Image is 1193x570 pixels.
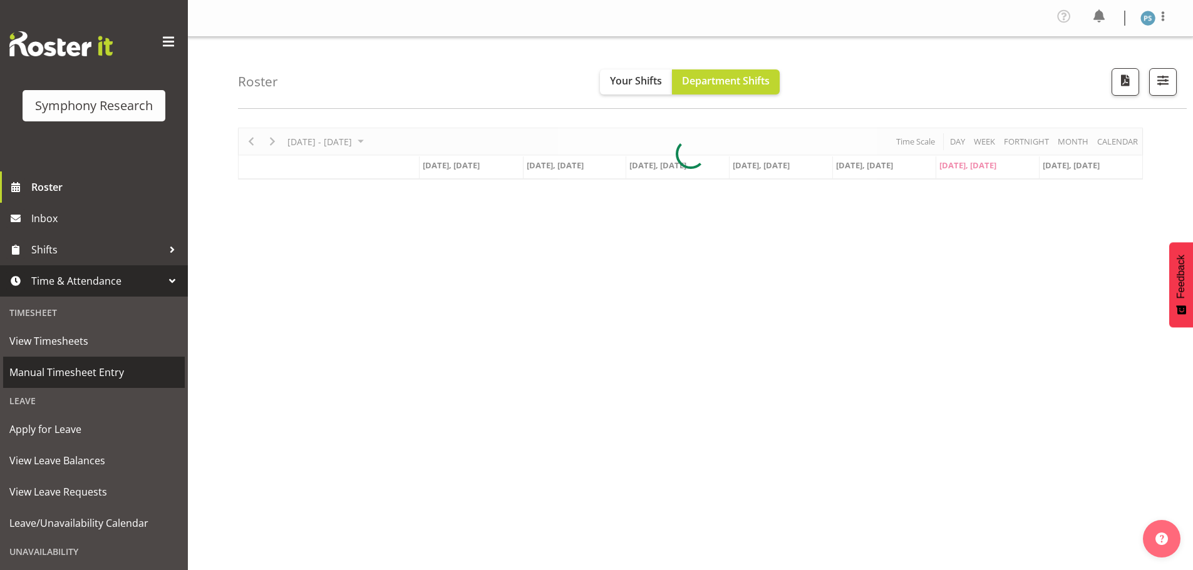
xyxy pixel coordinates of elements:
[3,300,185,325] div: Timesheet
[610,74,662,88] span: Your Shifts
[1149,68,1177,96] button: Filter Shifts
[1175,255,1187,298] span: Feedback
[9,31,113,56] img: Rosterit website logo
[3,414,185,445] a: Apply for Leave
[682,74,770,88] span: Department Shifts
[31,272,163,290] span: Time & Attendance
[9,332,178,350] span: View Timesheets
[3,388,185,414] div: Leave
[672,69,780,94] button: Department Shifts
[1155,532,1168,545] img: help-xxl-2.png
[31,240,163,259] span: Shifts
[3,325,185,357] a: View Timesheets
[31,178,182,196] span: Roster
[9,420,178,439] span: Apply for Leave
[3,539,185,564] div: Unavailability
[35,96,153,115] div: Symphony Research
[1112,68,1139,96] button: Download a PDF of the roster according to the set date range.
[9,451,178,470] span: View Leave Balances
[9,482,178,501] span: View Leave Requests
[9,514,178,532] span: Leave/Unavailability Calendar
[9,363,178,382] span: Manual Timesheet Entry
[1140,11,1155,26] img: paul-s-stoneham1982.jpg
[600,69,672,94] button: Your Shifts
[3,357,185,388] a: Manual Timesheet Entry
[1169,242,1193,327] button: Feedback - Show survey
[3,507,185,539] a: Leave/Unavailability Calendar
[31,209,182,228] span: Inbox
[3,476,185,507] a: View Leave Requests
[3,445,185,476] a: View Leave Balances
[238,74,278,89] h4: Roster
